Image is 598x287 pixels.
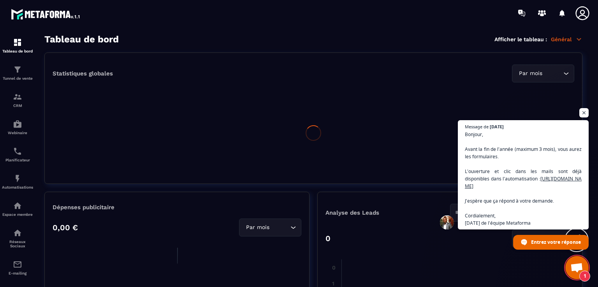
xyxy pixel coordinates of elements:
[2,168,33,195] a: automationsautomationsAutomatisations
[465,124,489,129] span: Message de
[239,219,301,236] div: Search for option
[2,32,33,59] a: formationformationTableau de bord
[13,201,22,210] img: automations
[2,212,33,217] p: Espace membre
[244,223,271,232] span: Par mois
[2,195,33,222] a: automationsautomationsEspace membre
[544,69,561,78] input: Search for option
[2,240,33,248] p: Réseaux Sociaux
[579,271,590,282] span: 1
[565,256,589,279] a: Ouvrir le chat
[13,147,22,156] img: scheduler
[332,280,334,287] tspan: 1
[11,7,81,21] img: logo
[2,185,33,189] p: Automatisations
[53,223,78,232] p: 0,00 €
[2,86,33,114] a: formationformationCRM
[2,103,33,108] p: CRM
[2,49,33,53] p: Tableau de bord
[2,76,33,80] p: Tunnel de vente
[450,204,575,222] div: Search for option
[53,204,301,211] p: Dépenses publicitaire
[531,235,581,249] span: Entrez votre réponse
[2,59,33,86] a: formationformationTunnel de vente
[512,65,574,82] div: Search for option
[2,131,33,135] p: Webinaire
[13,65,22,74] img: formation
[13,228,22,238] img: social-network
[13,174,22,183] img: automations
[44,34,119,45] h3: Tableau de bord
[325,234,331,243] p: 0
[551,36,582,43] p: Général
[332,264,336,271] tspan: 0
[2,222,33,254] a: social-networksocial-networkRéseaux Sociaux
[325,209,450,216] p: Analyse des Leads
[2,141,33,168] a: schedulerschedulerPlanificateur
[2,271,33,275] p: E-mailing
[271,223,288,232] input: Search for option
[13,119,22,129] img: automations
[2,114,33,141] a: automationsautomationsWebinaire
[53,70,113,77] p: Statistiques globales
[13,38,22,47] img: formation
[494,36,547,42] p: Afficher le tableau :
[490,124,504,129] span: [DATE]
[2,158,33,162] p: Planificateur
[465,131,582,227] span: Bonjour, Avant la fin de l'année (maximum 3 mois), vous aurez les formulaires. L'ouverture et cli...
[13,92,22,101] img: formation
[2,254,33,281] a: emailemailE-mailing
[455,208,562,217] input: Search for option
[13,260,22,269] img: email
[517,69,544,78] span: Par mois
